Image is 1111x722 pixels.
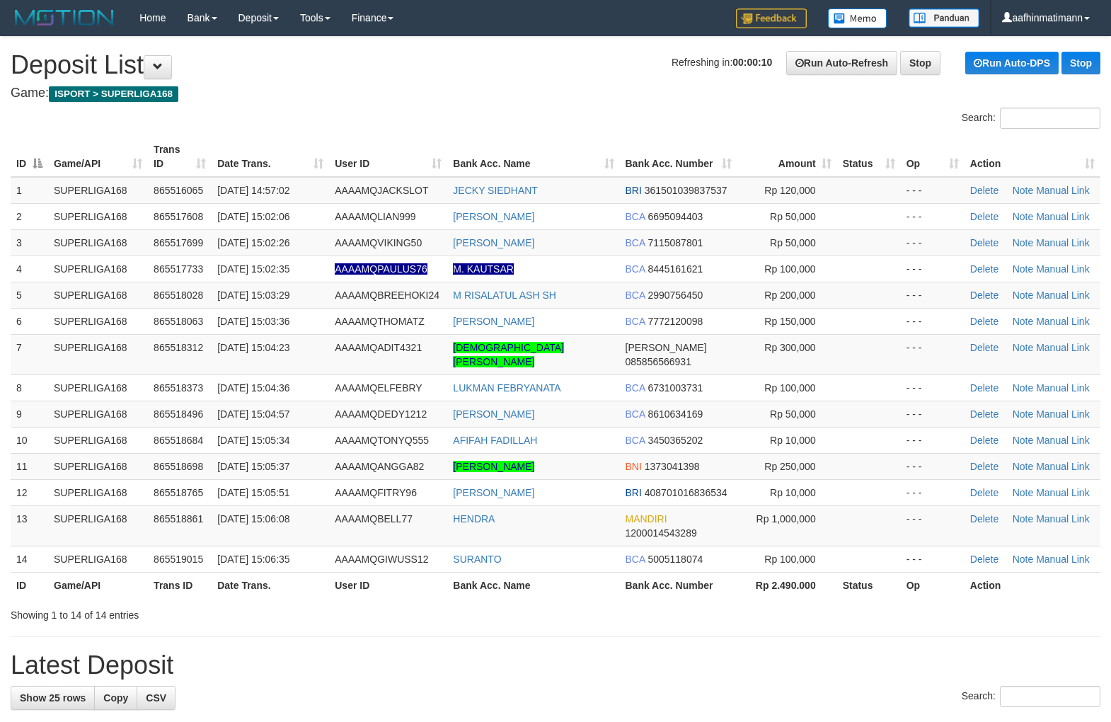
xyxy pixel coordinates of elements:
[1036,263,1090,275] a: Manual Link
[1036,316,1090,327] a: Manual Link
[970,487,998,498] a: Delete
[453,211,534,222] a: [PERSON_NAME]
[11,572,48,598] th: ID
[453,342,564,367] a: [DEMOGRAPHIC_DATA][PERSON_NAME]
[901,572,965,598] th: Op
[217,435,289,446] span: [DATE] 15:05:34
[335,211,415,222] span: AAAAMQLIAN999
[1036,435,1090,446] a: Manual Link
[647,316,703,327] span: Copy 7772120098 to clipboard
[217,237,289,248] span: [DATE] 15:02:26
[970,342,998,353] a: Delete
[770,487,816,498] span: Rp 10,000
[764,461,815,472] span: Rp 250,000
[11,177,48,204] td: 1
[453,316,534,327] a: [PERSON_NAME]
[154,554,203,565] span: 865519015
[154,185,203,196] span: 865516065
[970,211,998,222] a: Delete
[1036,408,1090,420] a: Manual Link
[737,572,837,598] th: Rp 2.490.000
[626,513,667,525] span: MANDIRI
[335,382,422,394] span: AAAAMQELFEBRY
[453,487,534,498] a: [PERSON_NAME]
[1013,185,1034,196] a: Note
[453,461,534,472] a: [PERSON_NAME]
[11,374,48,401] td: 8
[786,51,897,75] a: Run Auto-Refresh
[770,408,816,420] span: Rp 50,000
[970,408,998,420] a: Delete
[909,8,979,28] img: panduan.png
[1000,686,1100,707] input: Search:
[620,137,737,177] th: Bank Acc. Number: activate to sort column ascending
[335,342,422,353] span: AAAAMQADIT4321
[11,479,48,505] td: 12
[335,237,422,248] span: AAAAMQVIKING50
[217,290,289,301] span: [DATE] 15:03:29
[647,435,703,446] span: Copy 3450365202 to clipboard
[48,546,148,572] td: SUPERLIGA168
[970,290,998,301] a: Delete
[453,513,495,525] a: HENDRA
[335,408,427,420] span: AAAAMQDEDY1212
[1036,382,1090,394] a: Manual Link
[626,527,697,539] span: Copy 1200014543289 to clipboard
[647,554,703,565] span: Copy 5005118074 to clipboard
[626,237,645,248] span: BCA
[453,435,537,446] a: AFIFAH FADILLAH
[764,382,815,394] span: Rp 100,000
[48,401,148,427] td: SUPERLIGA168
[217,513,289,525] span: [DATE] 15:06:08
[1036,513,1090,525] a: Manual Link
[212,137,329,177] th: Date Trans.: activate to sort column ascending
[154,342,203,353] span: 865518312
[626,461,642,472] span: BNI
[217,382,289,394] span: [DATE] 15:04:36
[732,57,772,68] strong: 00:00:10
[764,290,815,301] span: Rp 200,000
[626,290,645,301] span: BCA
[901,256,965,282] td: - - -
[20,692,86,704] span: Show 25 rows
[828,8,887,28] img: Button%20Memo.svg
[901,203,965,229] td: - - -
[48,427,148,453] td: SUPERLIGA168
[900,51,940,75] a: Stop
[212,572,329,598] th: Date Trans.
[335,461,424,472] span: AAAAMQANGGA82
[626,408,645,420] span: BCA
[901,282,965,308] td: - - -
[626,554,645,565] span: BCA
[626,211,645,222] span: BCA
[1013,290,1034,301] a: Note
[764,316,815,327] span: Rp 150,000
[647,263,703,275] span: Copy 8445161621 to clipboard
[645,487,727,498] span: Copy 408701016836534 to clipboard
[453,237,534,248] a: [PERSON_NAME]
[1061,52,1100,74] a: Stop
[48,177,148,204] td: SUPERLIGA168
[11,651,1100,680] h1: Latest Deposit
[837,137,901,177] th: Status: activate to sort column ascending
[11,505,48,546] td: 13
[756,513,816,525] span: Rp 1,000,000
[1013,382,1034,394] a: Note
[1036,342,1090,353] a: Manual Link
[148,137,212,177] th: Trans ID: activate to sort column ascending
[11,282,48,308] td: 5
[453,263,514,275] a: M. KAUTSAR
[154,211,203,222] span: 865517608
[620,572,737,598] th: Bank Acc. Number
[335,554,428,565] span: AAAAMQGIWUSS12
[447,572,619,598] th: Bank Acc. Name
[1036,461,1090,472] a: Manual Link
[764,554,815,565] span: Rp 100,000
[11,602,452,622] div: Showing 1 to 14 of 14 entries
[901,137,965,177] th: Op: activate to sort column ascending
[764,342,815,353] span: Rp 300,000
[970,554,998,565] a: Delete
[970,513,998,525] a: Delete
[329,137,447,177] th: User ID: activate to sort column ascending
[48,505,148,546] td: SUPERLIGA168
